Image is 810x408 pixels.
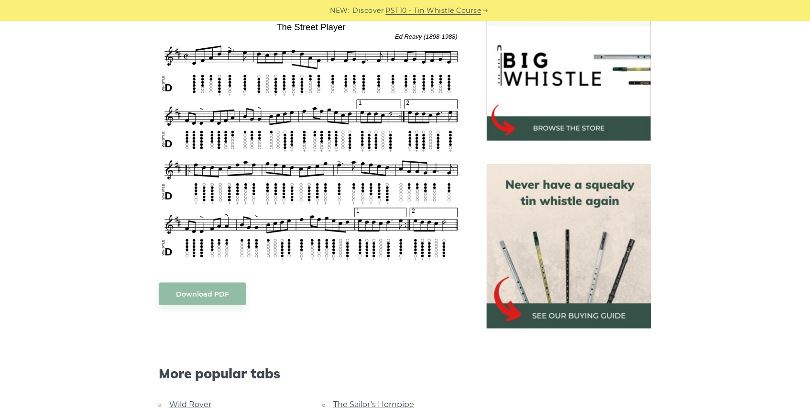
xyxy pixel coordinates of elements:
a: Download PDF [159,283,246,305]
img: tin whistle buying guide [487,164,651,329]
img: The Street Player Tin Whistle Tabs & Sheet Music [159,19,464,264]
span: Discover [353,5,384,16]
a: PST10 - Tin Whistle Course [386,5,482,16]
span: More popular tabs [159,366,464,382]
span: NEW: [330,5,350,16]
